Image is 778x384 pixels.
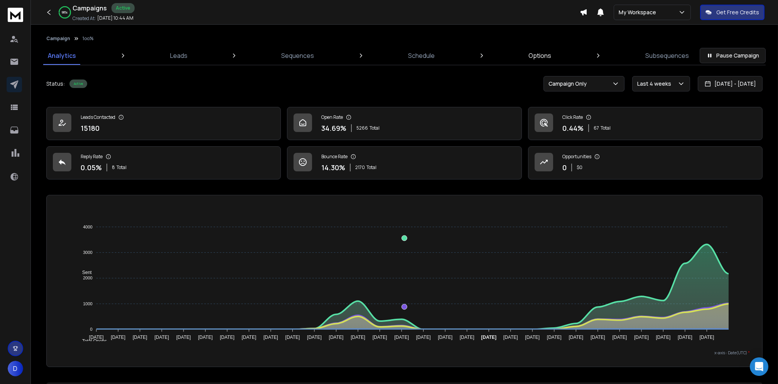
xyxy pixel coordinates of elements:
[285,335,300,340] tspan: [DATE]
[416,335,431,340] tspan: [DATE]
[562,114,583,120] p: Click Rate
[83,276,92,280] tspan: 2000
[46,146,281,179] a: Reply Rate0.05%8Total
[321,162,345,173] p: 14.30 %
[83,36,94,42] p: 1oo%
[83,301,92,306] tspan: 1000
[83,250,92,255] tspan: 3000
[198,335,213,340] tspan: [DATE]
[287,107,521,140] a: Open Rate34.69%5266Total
[165,46,192,65] a: Leads
[321,154,348,160] p: Bounce Rate
[503,335,518,340] tspan: [DATE]
[8,361,23,376] button: D
[281,51,314,60] p: Sequences
[69,80,87,88] div: Active
[408,51,435,60] p: Schedule
[59,350,750,356] p: x-axis : Date(UTC)
[43,46,81,65] a: Analytics
[154,335,169,340] tspan: [DATE]
[460,335,474,340] tspan: [DATE]
[89,335,104,340] tspan: [DATE]
[48,51,76,60] p: Analytics
[678,335,692,340] tspan: [DATE]
[321,123,346,134] p: 34.69 %
[46,107,281,140] a: Leads Contacted15180
[170,51,187,60] p: Leads
[403,46,439,65] a: Schedule
[577,164,582,171] p: $ 0
[591,335,605,340] tspan: [DATE]
[46,80,65,88] p: Status:
[641,46,694,65] a: Subsequences
[528,146,763,179] a: Opportunities0$0
[619,8,659,16] p: My Workspace
[73,15,96,22] p: Created At:
[700,5,764,20] button: Get Free Credits
[351,335,365,340] tspan: [DATE]
[241,335,256,340] tspan: [DATE]
[133,335,147,340] tspan: [DATE]
[438,335,452,340] tspan: [DATE]
[750,357,768,376] div: Open Intercom Messenger
[90,327,92,332] tspan: 0
[373,335,387,340] tspan: [DATE]
[73,3,107,13] h1: Campaigns
[394,335,409,340] tspan: [DATE]
[528,51,551,60] p: Options
[81,162,102,173] p: 0.05 %
[46,36,70,42] button: Campaign
[481,335,496,340] tspan: [DATE]
[601,125,611,131] span: Total
[356,125,368,131] span: 5266
[220,335,235,340] tspan: [DATE]
[277,46,319,65] a: Sequences
[176,335,191,340] tspan: [DATE]
[329,335,344,340] tspan: [DATE]
[307,335,322,340] tspan: [DATE]
[562,154,591,160] p: Opportunities
[700,48,766,63] button: Pause Campaign
[645,51,689,60] p: Subsequences
[263,335,278,340] tspan: [DATE]
[355,164,365,171] span: 2170
[656,335,671,340] tspan: [DATE]
[547,335,562,340] tspan: [DATE]
[548,80,590,88] p: Campaign Only
[112,164,115,171] span: 8
[569,335,584,340] tspan: [DATE]
[76,270,92,275] span: Sent
[716,8,759,16] p: Get Free Credits
[111,335,125,340] tspan: [DATE]
[698,76,763,91] button: [DATE] - [DATE]
[8,8,23,22] img: logo
[562,162,567,173] p: 0
[97,15,133,21] p: [DATE] 10:44 AM
[116,164,127,171] span: Total
[524,46,556,65] a: Options
[81,114,115,120] p: Leads Contacted
[287,146,521,179] a: Bounce Rate14.30%2170Total
[81,123,100,134] p: 15180
[594,125,599,131] span: 67
[83,225,92,229] tspan: 4000
[562,123,584,134] p: 0.44 %
[81,154,103,160] p: Reply Rate
[525,335,540,340] tspan: [DATE]
[528,107,763,140] a: Click Rate0.44%67Total
[366,164,376,171] span: Total
[370,125,380,131] span: Total
[321,114,343,120] p: Open Rate
[62,10,68,15] p: 98 %
[76,338,107,344] span: Total Opens
[613,335,627,340] tspan: [DATE]
[111,3,135,13] div: Active
[634,335,649,340] tspan: [DATE]
[637,80,674,88] p: Last 4 weeks
[700,335,714,340] tspan: [DATE]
